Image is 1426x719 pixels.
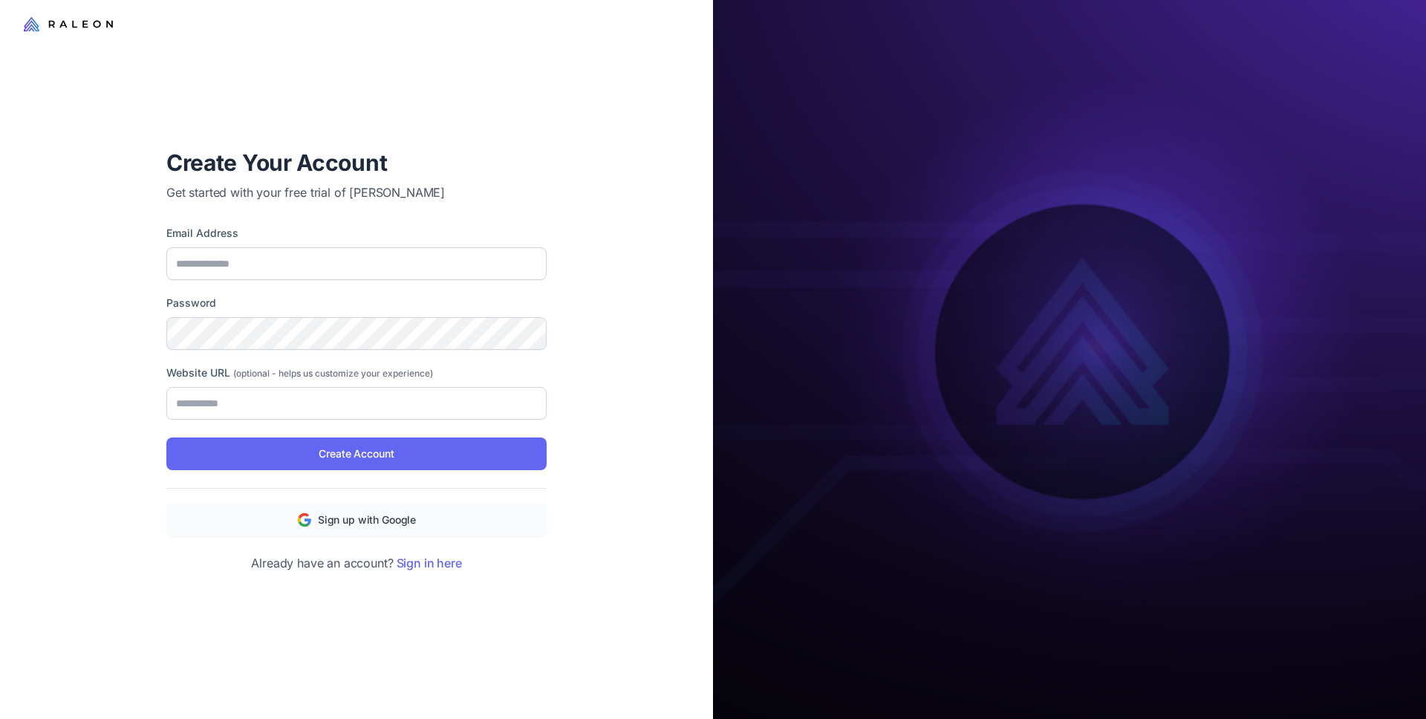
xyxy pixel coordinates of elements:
span: Create Account [319,446,394,462]
a: Sign in here [397,556,462,570]
label: Password [166,295,547,311]
button: Create Account [166,437,547,470]
p: Get started with your free trial of [PERSON_NAME] [166,183,547,201]
h1: Create Your Account [166,148,547,178]
span: (optional - helps us customize your experience) [233,368,433,379]
label: Email Address [166,225,547,241]
label: Website URL [166,365,547,381]
button: Sign up with Google [166,504,547,536]
span: Sign up with Google [318,512,416,528]
p: Already have an account? [166,554,547,572]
